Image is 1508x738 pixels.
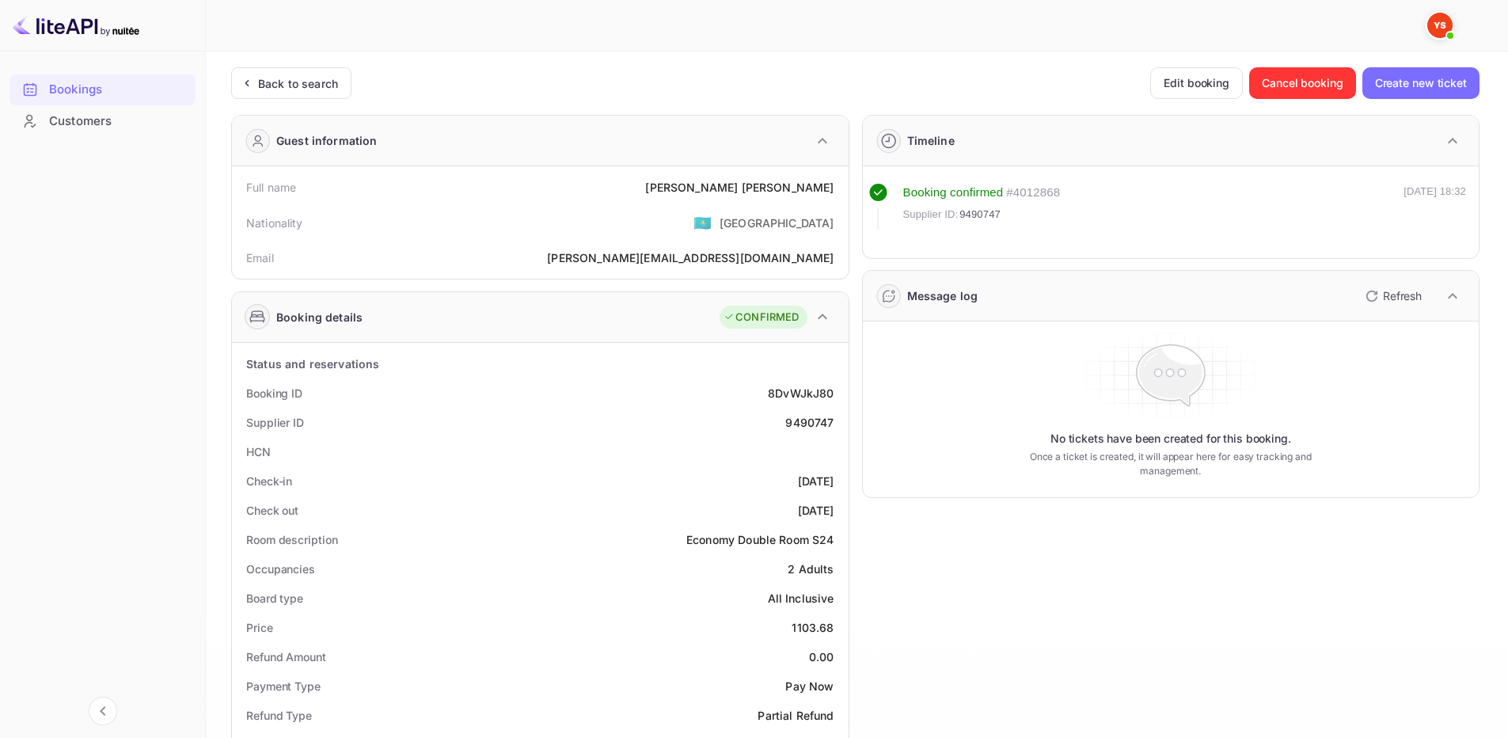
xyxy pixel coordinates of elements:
[246,215,303,231] div: Nationality
[724,310,799,325] div: CONFIRMED
[246,249,274,266] div: Email
[693,208,712,237] span: United States
[246,707,312,724] div: Refund Type
[246,590,303,607] div: Board type
[1362,67,1480,99] button: Create new ticket
[686,531,834,548] div: Economy Double Room S24
[1383,287,1422,304] p: Refresh
[9,106,196,135] a: Customers
[1427,13,1453,38] img: Yandex Support
[1356,283,1428,309] button: Refresh
[1404,184,1466,230] div: [DATE] 18:32
[903,184,1004,202] div: Booking confirmed
[246,502,298,519] div: Check out
[1005,450,1336,478] p: Once a ticket is created, it will appear here for easy tracking and management.
[246,619,273,636] div: Price
[9,106,196,137] div: Customers
[768,385,834,401] div: 8DvWJkJ80
[246,356,379,372] div: Status and reservations
[246,678,321,694] div: Payment Type
[785,678,834,694] div: Pay Now
[49,112,188,131] div: Customers
[246,473,292,489] div: Check-in
[276,132,378,149] div: Guest information
[798,473,834,489] div: [DATE]
[907,287,978,304] div: Message log
[809,649,834,665] div: 0.00
[788,561,834,577] div: 2 Adults
[720,215,834,231] div: [GEOGRAPHIC_DATA]
[246,414,304,431] div: Supplier ID
[758,707,834,724] div: Partial Refund
[246,179,296,196] div: Full name
[1006,184,1060,202] div: # 4012868
[246,531,337,548] div: Room description
[903,207,959,223] span: Supplier ID:
[246,649,326,665] div: Refund Amount
[246,443,271,460] div: HCN
[13,13,139,38] img: LiteAPI logo
[547,249,834,266] div: [PERSON_NAME][EMAIL_ADDRESS][DOMAIN_NAME]
[1249,67,1356,99] button: Cancel booking
[792,619,834,636] div: 1103.68
[276,309,363,325] div: Booking details
[798,502,834,519] div: [DATE]
[1150,67,1243,99] button: Edit booking
[89,697,117,725] button: Collapse navigation
[246,561,315,577] div: Occupancies
[9,74,196,105] div: Bookings
[645,179,834,196] div: [PERSON_NAME] [PERSON_NAME]
[258,75,338,92] div: Back to search
[49,81,188,99] div: Bookings
[1050,431,1291,447] p: No tickets have been created for this booking.
[9,74,196,104] a: Bookings
[246,385,302,401] div: Booking ID
[785,414,834,431] div: 9490747
[768,590,834,607] div: All Inclusive
[907,132,955,149] div: Timeline
[959,207,1001,223] span: 9490747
